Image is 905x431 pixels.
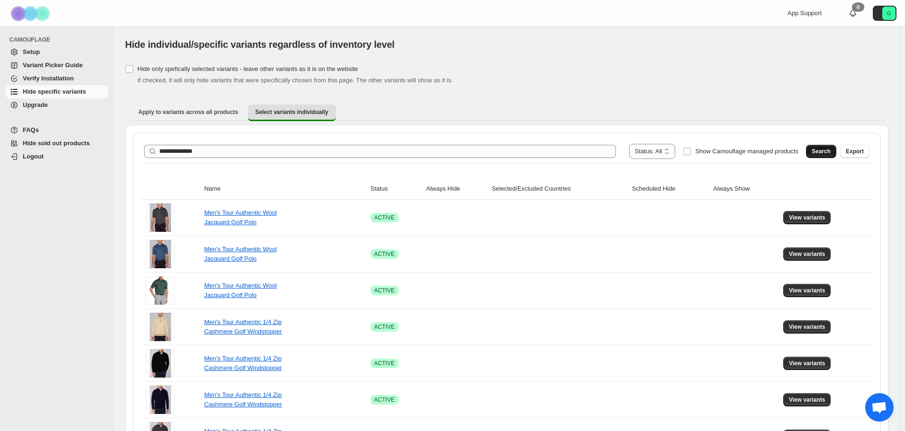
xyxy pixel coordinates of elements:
div: Open chat [865,393,894,422]
span: ACTIVE [374,360,395,367]
a: Upgrade [6,98,108,112]
th: Selected/Excluded Countries [489,178,629,200]
a: 0 [848,9,858,18]
span: ACTIVE [374,287,395,294]
span: Variant Picker Guide [23,62,82,69]
span: Export [846,148,864,155]
th: Always Hide [424,178,489,200]
th: Always Show [710,178,780,200]
span: Upgrade [23,101,48,108]
span: Hide only spefically selected variants - leave other variants as it is on the website [137,65,358,72]
span: Hide specific variants [23,88,86,95]
button: View variants [783,357,831,370]
span: CAMOUFLAGE [9,36,109,44]
span: View variants [789,287,825,294]
a: Verify Installation [6,72,108,85]
img: Camouflage [8,0,55,26]
a: Men's Tour Authentic 1/4 Zip Cashmere Golf Windstopper [204,318,282,335]
span: ACTIVE [374,396,395,404]
span: Verify Installation [23,75,74,82]
button: Search [806,145,836,158]
button: View variants [783,211,831,224]
text: G [887,10,891,16]
span: ACTIVE [374,323,395,331]
button: Export [840,145,869,158]
span: Avatar with initials G [882,7,896,20]
span: Hide sold out products [23,140,90,147]
button: Select variants individually [248,105,336,121]
a: Setup [6,45,108,59]
a: Hide sold out products [6,137,108,150]
span: View variants [789,360,825,367]
a: Hide specific variants [6,85,108,98]
span: FAQs [23,126,39,133]
span: Select variants individually [255,108,328,116]
span: View variants [789,396,825,404]
button: View variants [783,247,831,261]
button: View variants [783,284,831,297]
a: Variant Picker Guide [6,59,108,72]
span: View variants [789,250,825,258]
a: FAQs [6,123,108,137]
span: If checked, it will only hide variants that were specifically chosen from this page. The other va... [137,77,453,84]
button: View variants [783,320,831,334]
span: App Support [787,9,822,17]
span: ACTIVE [374,214,395,221]
button: Apply to variants across all products [131,105,246,120]
span: Search [812,148,831,155]
th: Scheduled Hide [629,178,711,200]
a: Men's Tour Authentic 1/4 Zip Cashmere Golf Windstopper [204,391,282,408]
span: ACTIVE [374,250,395,258]
a: Logout [6,150,108,163]
th: Name [201,178,368,200]
div: 0 [852,2,864,12]
a: Men's Tour Authentic Wool Jacquard Golf Polo [204,246,277,262]
button: Avatar with initials G [873,6,896,21]
a: Men's Tour Authentic Wool Jacquard Golf Polo [204,282,277,299]
span: Apply to variants across all products [138,108,238,116]
span: Hide individual/specific variants regardless of inventory level [125,39,395,50]
span: Show Camouflage managed products [695,148,798,155]
span: Setup [23,48,40,55]
span: View variants [789,323,825,331]
button: View variants [783,393,831,406]
a: Men's Tour Authentic Wool Jacquard Golf Polo [204,209,277,226]
th: Status [368,178,424,200]
span: Logout [23,153,44,160]
a: Men's Tour Authentic 1/4 Zip Cashmere Golf Windstopper [204,355,282,371]
span: View variants [789,214,825,221]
